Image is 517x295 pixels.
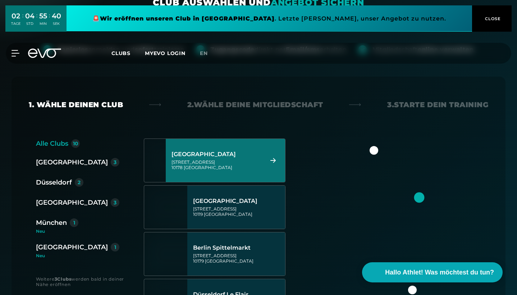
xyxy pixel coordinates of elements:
div: 10 [73,141,78,146]
div: Berlin Spittelmarkt [193,244,283,251]
div: [GEOGRAPHIC_DATA] [36,242,108,252]
span: Hallo Athlet! Was möchtest du tun? [385,268,494,277]
div: 1 [73,220,75,225]
button: CLOSE [472,5,512,32]
div: 2 [78,180,81,185]
div: Neu [36,254,119,258]
div: 04 [25,11,35,21]
span: en [200,50,208,56]
div: [GEOGRAPHIC_DATA] [36,198,108,208]
div: 1 [114,245,116,250]
div: SEK [52,21,61,26]
div: STD [25,21,35,26]
div: 2. Wähle deine Mitgliedschaft [187,100,323,110]
div: 55 [39,11,47,21]
div: Neu [36,229,125,233]
span: CLOSE [483,15,501,22]
div: 02 [11,11,20,21]
div: 1. Wähle deinen Club [29,100,123,110]
div: München [36,218,67,228]
div: [GEOGRAPHIC_DATA] [193,198,283,205]
div: Düsseldorf [36,177,72,187]
div: 3 [114,160,116,165]
div: : [22,12,23,31]
a: en [200,49,216,58]
div: [GEOGRAPHIC_DATA] [171,151,261,158]
div: [STREET_ADDRESS] 10119 [GEOGRAPHIC_DATA] [193,206,283,217]
a: Clubs [111,50,145,56]
div: 3 [114,200,116,205]
a: MYEVO LOGIN [145,50,186,56]
div: [GEOGRAPHIC_DATA] [36,157,108,167]
strong: 3 [55,276,58,282]
span: Clubs [111,50,131,56]
button: Hallo Athlet! Was möchtest du tun? [362,262,503,282]
div: Weitere werden bald in deiner Nähe eröffnen [36,276,129,287]
div: [STREET_ADDRESS] 10179 [GEOGRAPHIC_DATA] [193,253,283,264]
strong: Clubs [57,276,71,282]
div: Alle Clubs [36,139,68,149]
div: TAGE [11,21,20,26]
div: 3. Starte dein Training [387,100,488,110]
div: MIN [39,21,47,26]
div: 40 [52,11,61,21]
div: : [36,12,37,31]
div: : [49,12,50,31]
div: [STREET_ADDRESS] 10178 [GEOGRAPHIC_DATA] [171,159,261,170]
